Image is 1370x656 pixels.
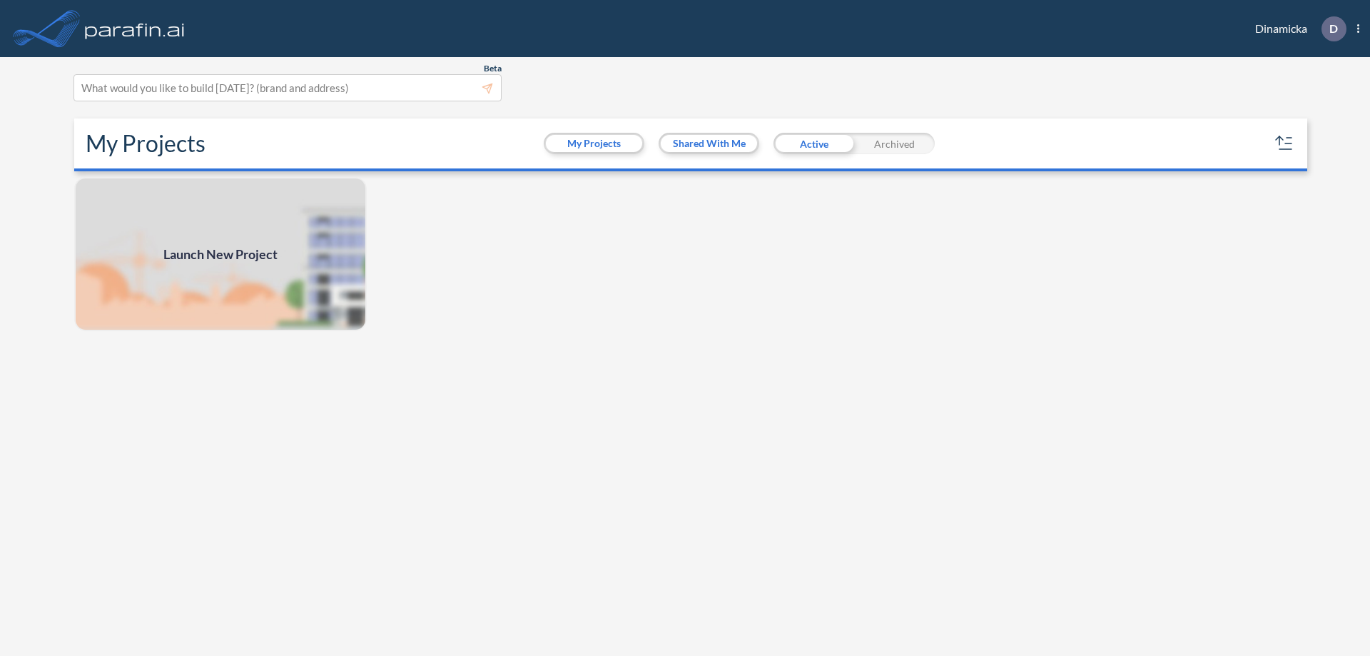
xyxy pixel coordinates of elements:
[86,130,205,157] h2: My Projects
[1234,16,1359,41] div: Dinamicka
[546,135,642,152] button: My Projects
[854,133,935,154] div: Archived
[82,14,188,43] img: logo
[484,63,502,74] span: Beta
[773,133,854,154] div: Active
[1273,132,1296,155] button: sort
[74,177,367,331] a: Launch New Project
[163,245,278,264] span: Launch New Project
[74,177,367,331] img: add
[661,135,757,152] button: Shared With Me
[1329,22,1338,35] p: D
